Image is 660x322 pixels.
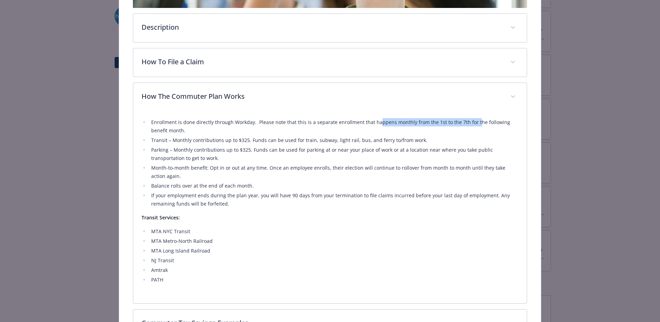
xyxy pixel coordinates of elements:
[149,182,518,190] li: Balance rolls over at the end of each month.
[133,83,527,111] div: How The Commuter Plan Works
[133,111,527,303] div: How The Commuter Plan Works
[142,91,502,102] p: How The Commuter Plan Works
[149,146,518,162] li: Parking – Monthly contributions up to $325. Funds can be used for parking at or near your place o...
[149,237,518,245] li: MTA Metro-North Railroad
[149,227,518,236] li: MTA NYC Transit
[149,266,518,274] li: Amtrak
[149,256,518,265] li: NJ Transit
[142,57,502,67] p: How To File a Claim
[142,22,502,32] p: Description
[149,136,518,144] li: Transit – Monthly contributions up to $325. Funds can be used for train, subway, light rail, bus,...
[149,191,518,208] li: If your employment ends during the plan year, you will have 90 days from your termination to file...
[149,164,518,180] li: Month-to-month benefit: Opt in or out at any time. Once an employee enrolls, their election will ...
[142,214,180,221] strong: Transit Services:
[149,247,518,255] li: MTA Long Island Railroad
[133,48,527,77] div: How To File a Claim
[149,118,518,135] li: Enrollment is done directly through Workday. Please note that this is a separate enrollment that ...
[133,14,527,42] div: Description
[149,276,518,284] li: PATH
